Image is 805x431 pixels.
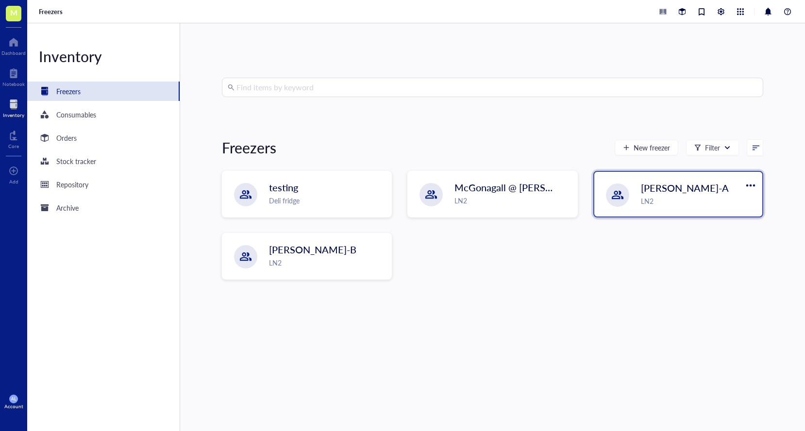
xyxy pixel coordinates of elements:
[222,138,276,157] div: Freezers
[3,97,24,118] a: Inventory
[1,50,26,56] div: Dashboard
[634,144,670,151] span: New freezer
[3,112,24,118] div: Inventory
[269,243,356,256] span: [PERSON_NAME]-B
[641,196,756,206] div: LN2
[8,143,19,149] div: Core
[269,257,386,268] div: LN2
[27,128,180,148] a: Orders
[705,142,720,153] div: Filter
[27,198,180,217] a: Archive
[56,202,79,213] div: Archive
[615,140,678,155] button: New freezer
[11,397,16,401] span: AL
[27,82,180,101] a: Freezers
[56,109,96,120] div: Consumables
[27,151,180,171] a: Stock tracker
[454,181,597,194] span: McGonagall @ [PERSON_NAME]
[9,179,18,184] div: Add
[2,81,25,87] div: Notebook
[269,195,386,206] div: Deli fridge
[1,34,26,56] a: Dashboard
[10,6,17,18] span: M
[56,133,77,143] div: Orders
[454,195,571,206] div: LN2
[56,86,81,97] div: Freezers
[269,181,298,194] span: testing
[27,105,180,124] a: Consumables
[27,175,180,194] a: Repository
[27,47,180,66] div: Inventory
[4,403,23,409] div: Account
[8,128,19,149] a: Core
[39,7,65,16] a: Freezers
[2,66,25,87] a: Notebook
[641,181,729,195] span: [PERSON_NAME]-A
[56,179,88,190] div: Repository
[56,156,96,166] div: Stock tracker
